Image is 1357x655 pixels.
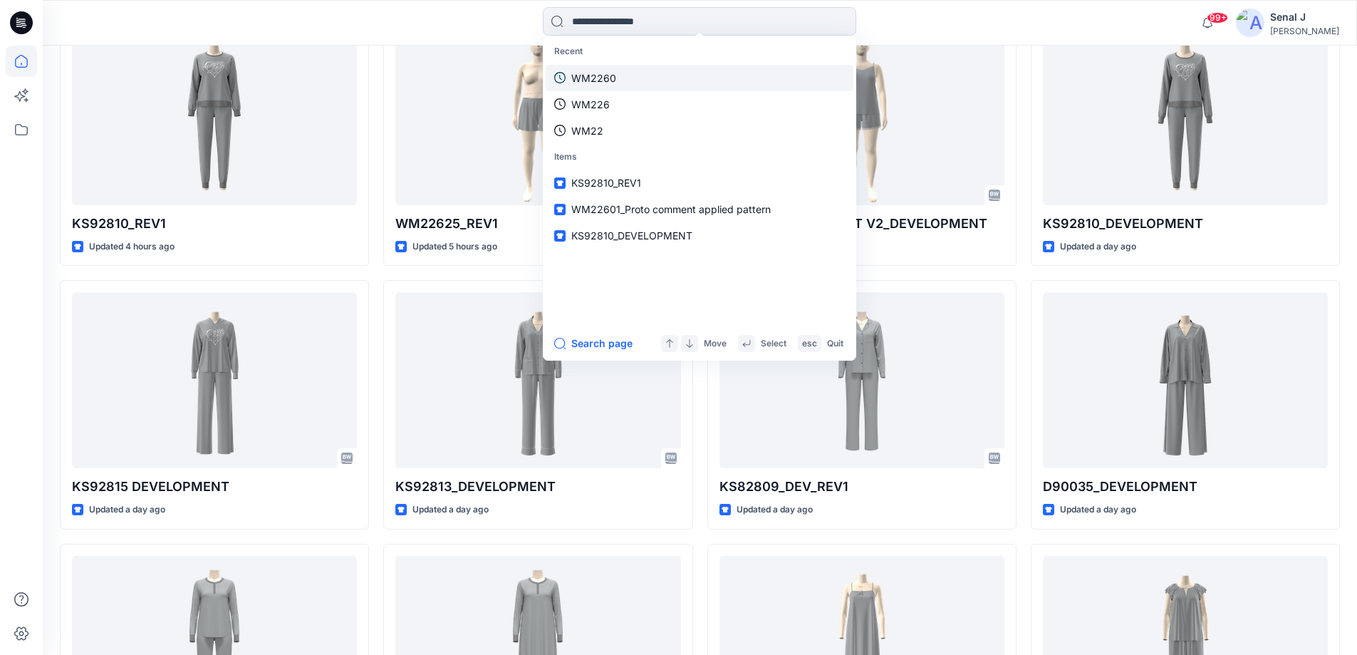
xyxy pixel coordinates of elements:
span: KS92810_REV1 [571,177,641,189]
p: KS92815 DEVELOPMENT [72,477,357,497]
p: WM22 [571,123,603,138]
img: avatar [1236,9,1264,37]
span: WM22601_Proto comment applied pattern [571,203,771,215]
p: Items [546,144,853,170]
p: KS92810_DEVELOPMENT [1043,214,1328,234]
a: KS92810_REV1 [546,170,853,196]
p: WM22625_REV1 [395,214,680,234]
a: KS92810_REV1 [72,29,357,205]
p: Move [704,336,727,351]
a: D90035_DEVELOPMENT [1043,292,1328,468]
a: WM22 [546,118,853,144]
a: KS82809_DEV_REV1 [719,292,1004,468]
p: 01618-LACE TANK SET V2_DEVELOPMENT [719,214,1004,234]
p: KS92810_REV1 [72,214,357,234]
a: KS92810_DEVELOPMENT [1043,29,1328,205]
a: WM22601_Proto comment applied pattern [546,196,853,222]
p: Recent [546,38,853,65]
p: D90035_DEVELOPMENT [1043,477,1328,497]
p: Quit [827,336,843,351]
a: WM226 [546,91,853,118]
p: Updated a day ago [1060,239,1136,254]
p: KS82809_DEV_REV1 [719,477,1004,497]
p: Updated 5 hours ago [412,239,497,254]
a: KS92813_DEVELOPMENT [395,292,680,468]
p: WM226 [571,97,610,112]
p: Updated 4 hours ago [89,239,175,254]
div: [PERSON_NAME] [1270,26,1339,36]
a: KS92810_DEVELOPMENT [546,222,853,249]
p: Select [761,336,786,351]
p: Updated a day ago [1060,502,1136,517]
span: 99+ [1207,12,1228,24]
p: KS92813_DEVELOPMENT [395,477,680,497]
a: WM22625_REV1 [395,29,680,205]
p: Updated a day ago [89,502,165,517]
a: WM2260 [546,65,853,91]
p: Updated a day ago [412,502,489,517]
button: Search page [554,335,633,352]
a: KS92815 DEVELOPMENT [72,292,357,468]
span: KS92810_DEVELOPMENT [571,229,692,242]
p: esc [802,336,817,351]
a: 01618-LACE TANK SET V2_DEVELOPMENT [719,29,1004,205]
p: WM2260 [571,71,616,86]
p: Updated a day ago [737,502,813,517]
div: Senal J [1270,9,1339,26]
